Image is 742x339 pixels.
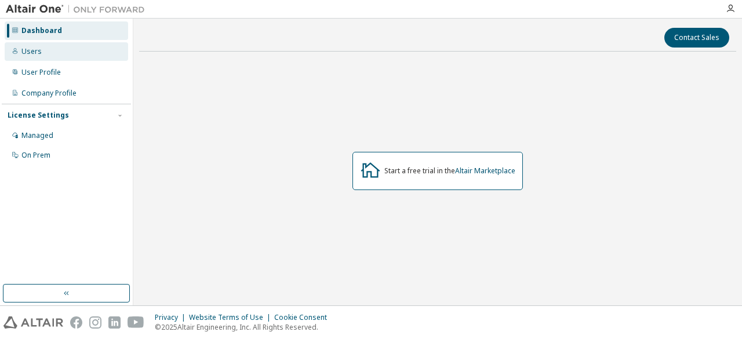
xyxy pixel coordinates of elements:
div: Users [21,47,42,56]
img: Altair One [6,3,151,15]
div: On Prem [21,151,50,160]
img: linkedin.svg [108,316,121,329]
div: Privacy [155,313,189,322]
div: Cookie Consent [274,313,334,322]
img: instagram.svg [89,316,101,329]
div: Company Profile [21,89,77,98]
img: youtube.svg [128,316,144,329]
div: License Settings [8,111,69,120]
img: facebook.svg [70,316,82,329]
p: © 2025 Altair Engineering, Inc. All Rights Reserved. [155,322,334,332]
img: altair_logo.svg [3,316,63,329]
div: Start a free trial in the [384,166,515,176]
div: Website Terms of Use [189,313,274,322]
div: User Profile [21,68,61,77]
div: Managed [21,131,53,140]
a: Altair Marketplace [455,166,515,176]
button: Contact Sales [664,28,729,48]
div: Dashboard [21,26,62,35]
